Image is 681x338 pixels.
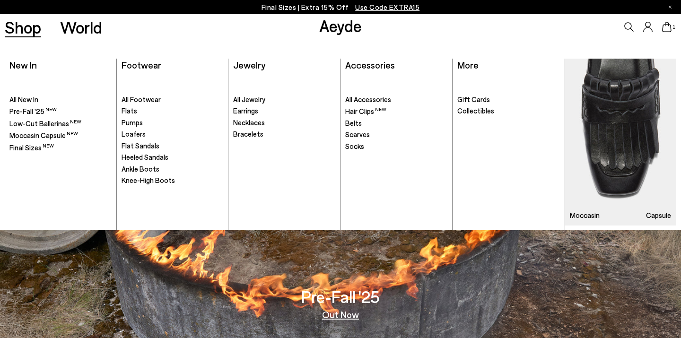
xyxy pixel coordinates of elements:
a: 1 [662,22,672,32]
span: Hair Clips [345,107,386,115]
a: Heeled Sandals [122,153,224,162]
a: Jewelry [233,59,265,70]
a: Shop [5,19,41,35]
span: Ankle Boots [122,165,159,173]
a: Footwear [122,59,161,70]
h3: Moccasin [570,212,600,219]
img: Mobile_e6eede4d-78b8-4bd1-ae2a-4197e375e133_900x.jpg [565,59,676,225]
a: Flats [122,106,224,116]
span: Socks [345,142,364,150]
a: Knee-High Boots [122,176,224,185]
span: Navigate to /collections/ss25-final-sizes [355,3,419,11]
span: Pre-Fall '25 [9,107,57,115]
a: More [457,59,479,70]
a: Moccasin Capsule [9,130,112,140]
a: New In [9,59,37,70]
span: Earrings [233,106,258,115]
a: Scarves [345,130,447,139]
span: Necklaces [233,118,265,127]
span: Bracelets [233,130,263,138]
a: Final Sizes [9,143,112,153]
a: All Footwear [122,95,224,104]
a: Flat Sandals [122,141,224,151]
a: Accessories [345,59,395,70]
span: Loafers [122,130,146,138]
a: World [60,19,102,35]
a: Low-Cut Ballerinas [9,119,112,129]
span: Heeled Sandals [122,153,168,161]
span: Flat Sandals [122,141,159,150]
span: All Jewelry [233,95,265,104]
a: Hair Clips [345,106,447,116]
span: 1 [672,25,676,30]
span: Collectibles [457,106,494,115]
a: All Accessories [345,95,447,104]
p: Final Sizes | Extra 15% Off [262,1,420,13]
span: Knee-High Boots [122,176,175,184]
span: All Accessories [345,95,391,104]
a: Collectibles [457,106,560,116]
a: Out Now [322,310,359,319]
span: Scarves [345,130,370,139]
span: Moccasin Capsule [9,131,78,139]
a: Pre-Fall '25 [9,106,112,116]
a: All Jewelry [233,95,335,104]
a: Socks [345,142,447,151]
a: Bracelets [233,130,335,139]
a: Pumps [122,118,224,128]
span: Flats [122,106,137,115]
a: Necklaces [233,118,335,128]
h3: Capsule [646,212,671,219]
span: Gift Cards [457,95,490,104]
span: Low-Cut Ballerinas [9,119,81,128]
span: All New In [9,95,38,104]
span: Belts [345,119,362,127]
a: Aeyde [319,16,362,35]
a: All New In [9,95,112,104]
a: Moccasin Capsule [565,59,676,225]
a: Ankle Boots [122,165,224,174]
a: Loafers [122,130,224,139]
span: All Footwear [122,95,161,104]
a: Earrings [233,106,335,116]
span: Pumps [122,118,143,127]
span: Final Sizes [9,143,54,152]
a: Belts [345,119,447,128]
h3: Pre-Fall '25 [301,288,380,305]
a: Gift Cards [457,95,560,104]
